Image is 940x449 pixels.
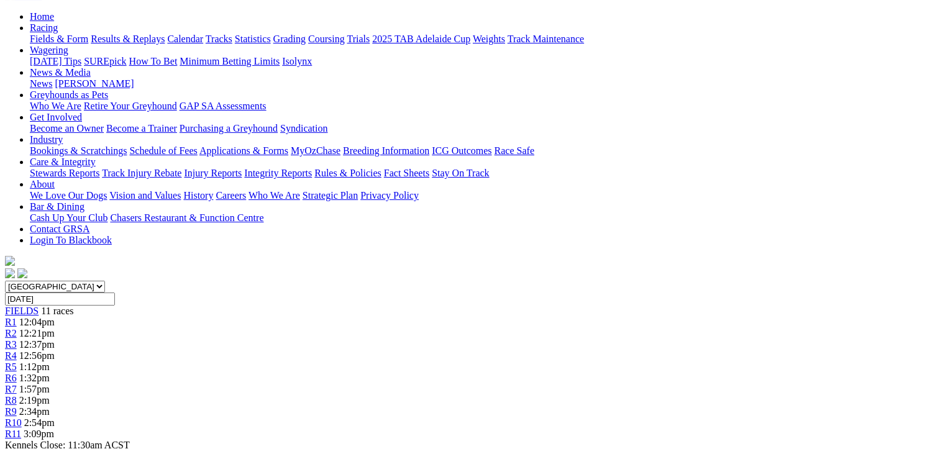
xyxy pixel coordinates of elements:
[384,168,429,178] a: Fact Sheets
[273,34,306,44] a: Grading
[30,134,63,145] a: Industry
[30,45,68,55] a: Wagering
[30,145,127,156] a: Bookings & Scratchings
[308,34,345,44] a: Coursing
[19,384,50,394] span: 1:57pm
[5,373,17,383] a: R6
[432,145,491,156] a: ICG Outcomes
[5,268,15,278] img: facebook.svg
[372,34,470,44] a: 2025 TAB Adelaide Cup
[282,56,312,66] a: Isolynx
[280,123,327,134] a: Syndication
[30,101,935,112] div: Greyhounds as Pets
[30,235,112,245] a: Login To Blackbook
[84,56,126,66] a: SUREpick
[314,168,381,178] a: Rules & Policies
[5,317,17,327] a: R1
[19,373,50,383] span: 1:32pm
[180,123,278,134] a: Purchasing a Greyhound
[19,339,55,350] span: 12:37pm
[249,190,300,201] a: Who We Are
[55,78,134,89] a: [PERSON_NAME]
[30,67,91,78] a: News & Media
[30,212,107,223] a: Cash Up Your Club
[30,156,96,167] a: Care & Integrity
[106,123,177,134] a: Become a Trainer
[30,212,935,224] div: Bar & Dining
[24,429,54,439] span: 3:09pm
[30,34,88,44] a: Fields & Form
[360,190,419,201] a: Privacy Policy
[30,34,935,45] div: Racing
[30,123,935,134] div: Get Involved
[199,145,288,156] a: Applications & Forms
[508,34,584,44] a: Track Maintenance
[180,56,280,66] a: Minimum Betting Limits
[5,350,17,361] span: R4
[30,22,58,33] a: Racing
[30,112,82,122] a: Get Involved
[109,190,181,201] a: Vision and Values
[432,168,489,178] a: Stay On Track
[5,256,15,266] img: logo-grsa-white.png
[30,89,108,100] a: Greyhounds as Pets
[5,406,17,417] a: R9
[5,306,39,316] a: FIELDS
[30,11,54,22] a: Home
[19,350,55,361] span: 12:56pm
[303,190,358,201] a: Strategic Plan
[84,101,177,111] a: Retire Your Greyhound
[30,123,104,134] a: Become an Owner
[216,190,246,201] a: Careers
[343,145,429,156] a: Breeding Information
[19,328,55,338] span: 12:21pm
[30,168,935,179] div: Care & Integrity
[129,145,197,156] a: Schedule of Fees
[30,101,81,111] a: Who We Are
[24,417,55,428] span: 2:54pm
[184,168,242,178] a: Injury Reports
[5,384,17,394] a: R7
[5,328,17,338] a: R2
[30,224,89,234] a: Contact GRSA
[30,78,52,89] a: News
[19,395,50,406] span: 2:19pm
[167,34,203,44] a: Calendar
[347,34,370,44] a: Trials
[17,268,27,278] img: twitter.svg
[30,56,81,66] a: [DATE] Tips
[5,293,115,306] input: Select date
[494,145,534,156] a: Race Safe
[180,101,267,111] a: GAP SA Assessments
[91,34,165,44] a: Results & Replays
[206,34,232,44] a: Tracks
[30,78,935,89] div: News & Media
[30,168,99,178] a: Stewards Reports
[5,361,17,372] a: R5
[473,34,505,44] a: Weights
[5,417,22,428] a: R10
[5,395,17,406] a: R8
[235,34,271,44] a: Statistics
[5,429,21,439] span: R11
[30,56,935,67] div: Wagering
[19,317,55,327] span: 12:04pm
[30,145,935,156] div: Industry
[30,201,84,212] a: Bar & Dining
[244,168,312,178] a: Integrity Reports
[5,339,17,350] a: R3
[19,361,50,372] span: 1:12pm
[183,190,213,201] a: History
[41,306,73,316] span: 11 races
[30,190,935,201] div: About
[129,56,178,66] a: How To Bet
